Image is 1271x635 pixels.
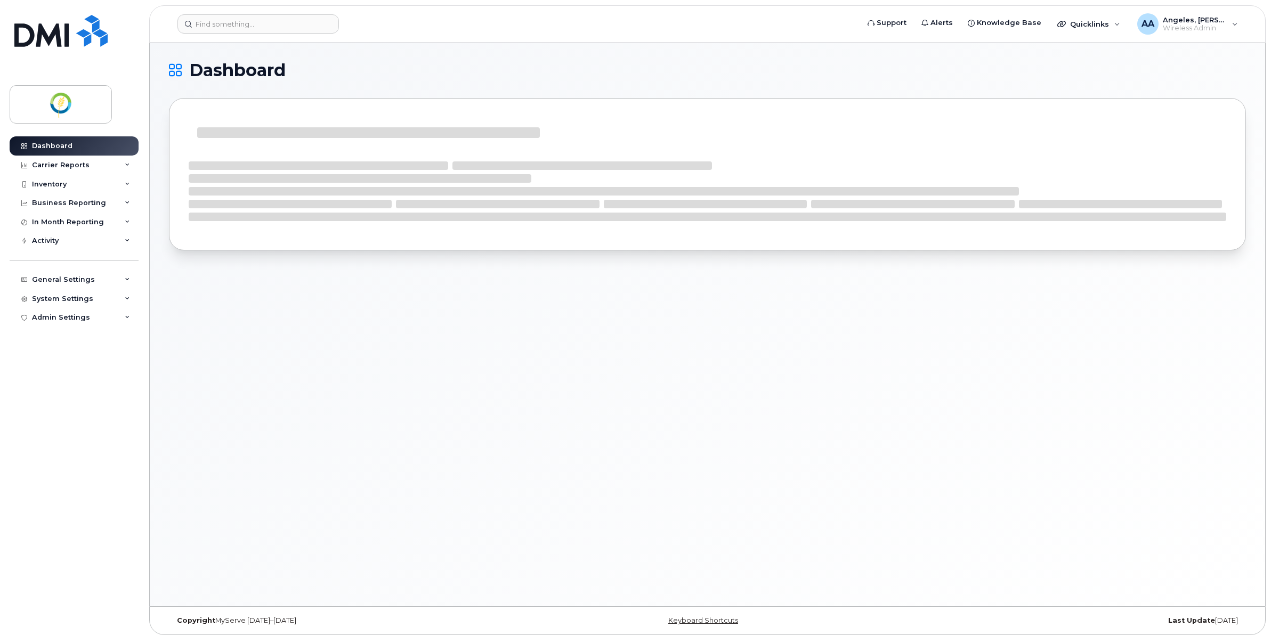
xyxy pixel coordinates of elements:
a: Keyboard Shortcuts [668,616,738,624]
div: MyServe [DATE]–[DATE] [169,616,528,625]
span: Dashboard [189,62,286,78]
strong: Copyright [177,616,215,624]
div: [DATE] [887,616,1246,625]
strong: Last Update [1168,616,1215,624]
